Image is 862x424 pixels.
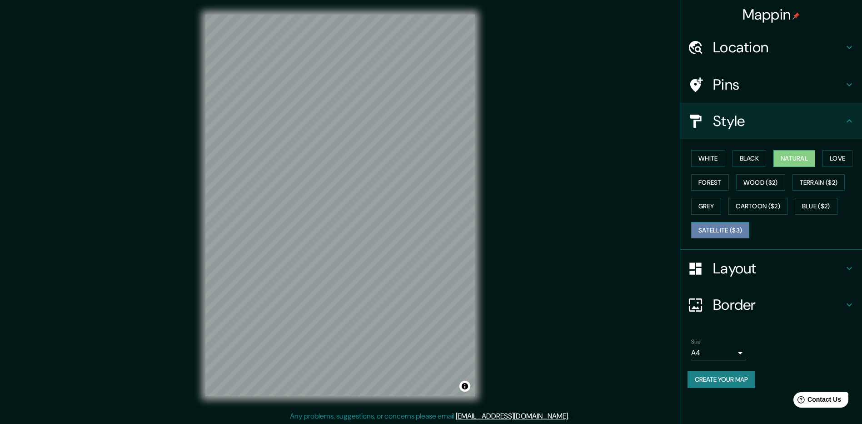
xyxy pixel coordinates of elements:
[792,12,800,20] img: pin-icon.png
[713,112,844,130] h4: Style
[290,411,569,422] p: Any problems, suggestions, or concerns please email .
[773,150,815,167] button: Natural
[691,222,749,239] button: Satellite ($3)
[691,150,725,167] button: White
[680,103,862,139] div: Style
[205,15,475,396] canvas: Map
[736,174,785,191] button: Wood ($2)
[781,389,852,414] iframe: Help widget launcher
[571,411,573,422] div: .
[728,198,787,215] button: Cartoon ($2)
[680,250,862,287] div: Layout
[691,174,729,191] button: Forest
[742,5,800,24] h4: Mappin
[822,150,852,167] button: Love
[459,381,470,392] button: Toggle attribution
[792,174,845,191] button: Terrain ($2)
[713,296,844,314] h4: Border
[732,150,767,167] button: Black
[680,66,862,103] div: Pins
[691,338,701,346] label: Size
[795,198,837,215] button: Blue ($2)
[713,76,844,94] h4: Pins
[569,411,571,422] div: .
[713,259,844,278] h4: Layout
[691,346,746,360] div: A4
[688,371,755,388] button: Create your map
[456,411,568,421] a: [EMAIL_ADDRESS][DOMAIN_NAME]
[713,38,844,56] h4: Location
[680,29,862,66] div: Location
[680,287,862,323] div: Border
[691,198,721,215] button: Grey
